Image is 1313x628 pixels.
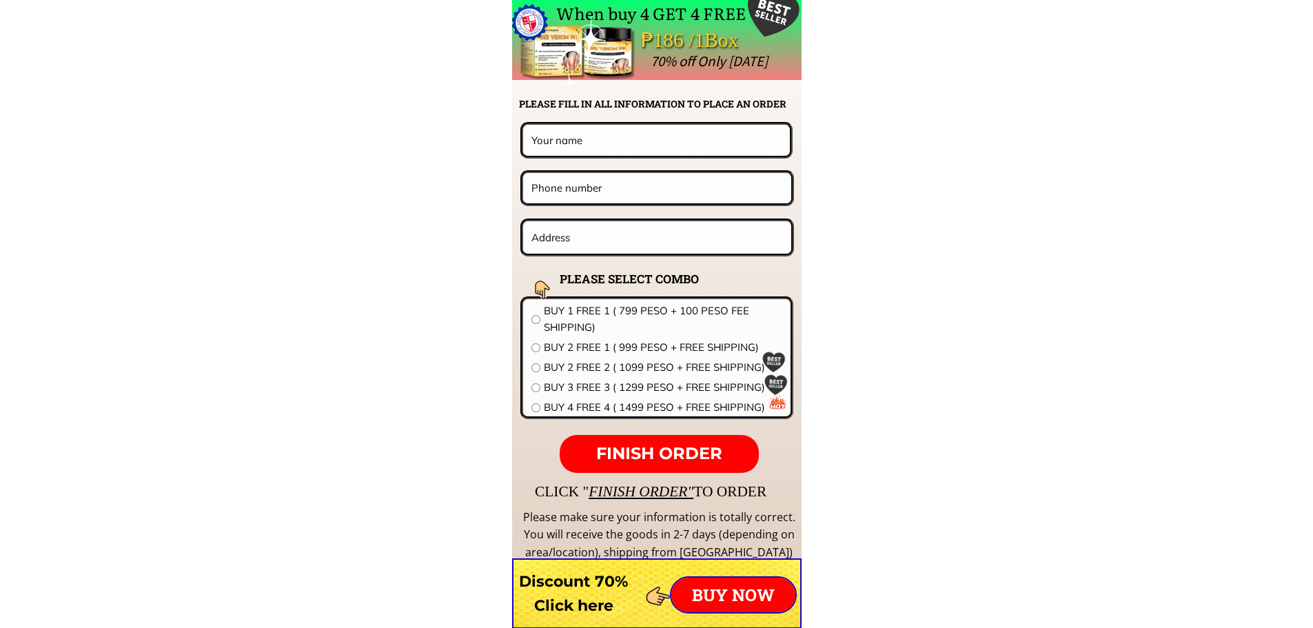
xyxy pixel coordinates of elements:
div: CLICK " TO ORDER [535,480,1169,503]
h2: PLEASE FILL IN ALL INFORMATION TO PLACE AN ORDER [519,97,800,112]
span: BUY 2 FREE 1 ( 999 PESO + FREE SHIPPING) [544,339,782,356]
p: BUY NOW [671,578,795,612]
h2: PLEASE SELECT COMBO [560,270,733,288]
span: BUY 3 FREE 3 ( 1299 PESO + FREE SHIPPING) [544,379,782,396]
input: Your name [528,125,785,155]
span: FINISH ORDER" [589,483,693,500]
span: BUY 4 FREE 4 ( 1499 PESO + FREE SHIPPING) [544,399,782,416]
div: 70% off Only [DATE] [651,50,1076,73]
input: Address [528,221,787,254]
input: Phone number [528,173,786,203]
div: Please make sure your information is totally correct. You will receive the goods in 2-7 days (dep... [521,509,797,562]
h3: Discount 70% Click here [512,569,635,618]
span: BUY 2 FREE 2 ( 1099 PESO + FREE SHIPPING) [544,359,782,376]
span: FINISH ORDER [596,443,722,463]
div: ₱186 /1Box [641,24,777,57]
span: BUY 1 FREE 1 ( 799 PESO + 100 PESO FEE SHIPPING) [544,303,782,336]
